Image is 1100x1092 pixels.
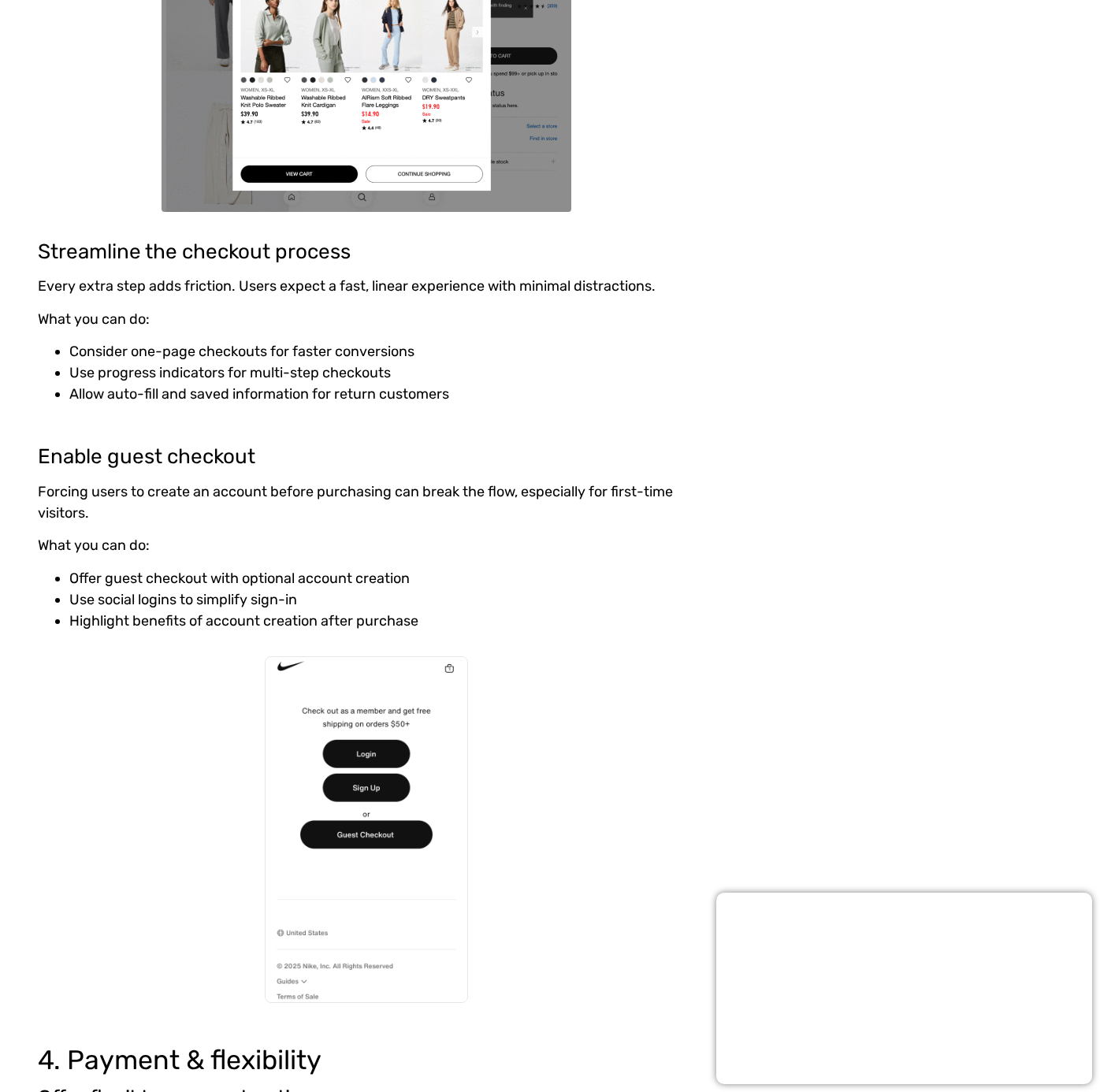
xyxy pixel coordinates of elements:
[38,535,695,556] p: What you can do:
[69,341,695,362] li: Consider one-page checkouts for faster conversions
[38,481,695,524] p: Forcing users to create an account before purchasing can break the flow, especially for first-tim...
[69,384,695,405] li: Allow auto-fill and saved information for return customers
[4,221,14,232] input: Subscribe to UX Team newsletter.
[38,1047,695,1074] h3: 4. Payment & flexibility
[310,1,366,14] span: Last Name
[69,568,695,589] li: Offer guest checkout with optional account creation
[38,240,695,264] h4: Streamline the checkout process
[716,893,1092,1084] iframe: Popup CTA
[69,589,695,611] li: Use social logins to simplify sign-in
[38,276,695,297] p: Every extra step adds friction. Users expect a fast, linear experience with minimal distractions.
[69,362,695,384] li: Use progress indicators for multi-step checkouts
[69,611,695,632] li: Highlight benefits of account creation after purchase
[38,309,695,330] p: What you can do:
[265,656,468,1003] img: nike checkout process
[20,219,613,233] span: Subscribe to UX Team newsletter.
[38,445,695,469] h4: Enable guest checkout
